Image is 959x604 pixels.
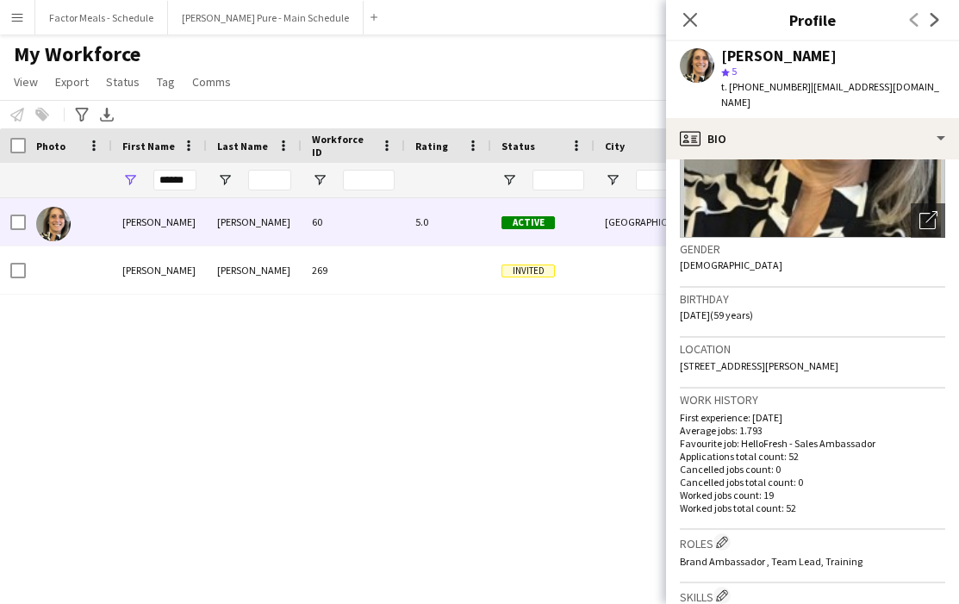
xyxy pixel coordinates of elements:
[312,172,327,188] button: Open Filter Menu
[680,341,945,357] h3: Location
[248,170,291,190] input: Last Name Filter Input
[72,104,92,125] app-action-btn: Advanced filters
[112,246,207,294] div: [PERSON_NAME]
[680,489,945,501] p: Worked jobs count: 19
[343,170,395,190] input: Workforce ID Filter Input
[207,198,302,246] div: [PERSON_NAME]
[680,533,945,551] h3: Roles
[501,216,555,229] span: Active
[122,140,175,153] span: First Name
[14,74,38,90] span: View
[721,80,811,93] span: t. [PHONE_NUMBER]
[501,265,555,277] span: Invited
[192,74,231,90] span: Comms
[106,74,140,90] span: Status
[501,140,535,153] span: Status
[911,203,945,238] div: Open photos pop-in
[312,133,374,159] span: Workforce ID
[680,555,862,568] span: Brand Ambassador , Team Lead, Training
[666,9,959,31] h3: Profile
[680,501,945,514] p: Worked jobs total count: 52
[680,258,782,271] span: [DEMOGRAPHIC_DATA]
[680,392,945,408] h3: Work history
[217,172,233,188] button: Open Filter Menu
[636,170,688,190] input: City Filter Input
[112,198,207,246] div: [PERSON_NAME]
[605,172,620,188] button: Open Filter Menu
[680,437,945,450] p: Favourite job: HelloFresh - Sales Ambassador
[501,172,517,188] button: Open Filter Menu
[36,140,65,153] span: Photo
[732,65,737,78] span: 5
[302,246,405,294] div: 269
[217,140,268,153] span: Last Name
[680,411,945,424] p: First experience: [DATE]
[532,170,584,190] input: Status Filter Input
[7,71,45,93] a: View
[99,71,146,93] a: Status
[680,359,838,372] span: [STREET_ADDRESS][PERSON_NAME]
[150,71,182,93] a: Tag
[721,80,939,109] span: | [EMAIL_ADDRESS][DOMAIN_NAME]
[55,74,89,90] span: Export
[680,450,945,463] p: Applications total count: 52
[14,41,140,67] span: My Workforce
[680,476,945,489] p: Cancelled jobs total count: 0
[122,172,138,188] button: Open Filter Menu
[680,424,945,437] p: Average jobs: 1.793
[35,1,168,34] button: Factor Meals - Schedule
[680,308,753,321] span: [DATE] (59 years)
[415,140,448,153] span: Rating
[185,71,238,93] a: Comms
[595,198,698,246] div: [GEOGRAPHIC_DATA]
[207,246,302,294] div: [PERSON_NAME]
[680,241,945,257] h3: Gender
[157,74,175,90] span: Tag
[36,207,71,241] img: Laurie Preddy
[48,71,96,93] a: Export
[666,118,959,159] div: Bio
[680,463,945,476] p: Cancelled jobs count: 0
[97,104,117,125] app-action-btn: Export XLSX
[302,198,405,246] div: 60
[405,198,491,246] div: 5.0
[605,140,625,153] span: City
[721,48,837,64] div: [PERSON_NAME]
[168,1,364,34] button: [PERSON_NAME] Pure - Main Schedule
[153,170,196,190] input: First Name Filter Input
[680,291,945,307] h3: Birthday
